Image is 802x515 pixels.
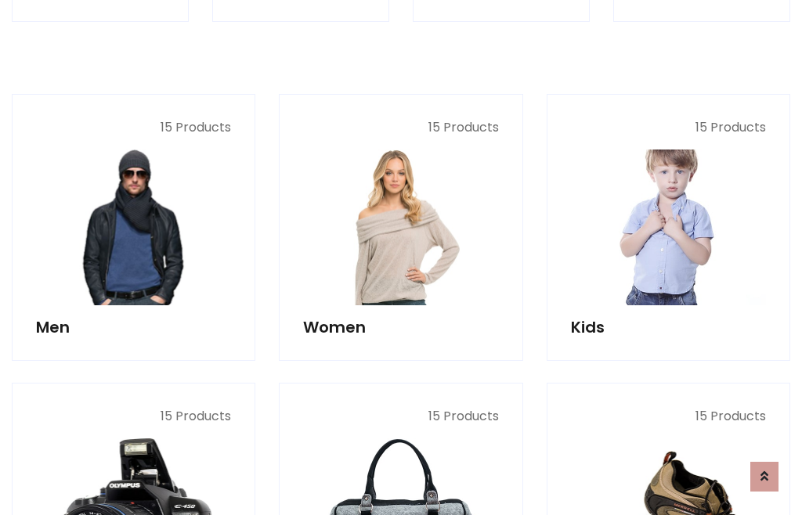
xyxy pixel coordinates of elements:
[36,407,231,426] p: 15 Products
[36,118,231,137] p: 15 Products
[303,407,498,426] p: 15 Products
[36,318,231,337] h5: Men
[571,118,766,137] p: 15 Products
[571,318,766,337] h5: Kids
[303,318,498,337] h5: Women
[303,118,498,137] p: 15 Products
[571,407,766,426] p: 15 Products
